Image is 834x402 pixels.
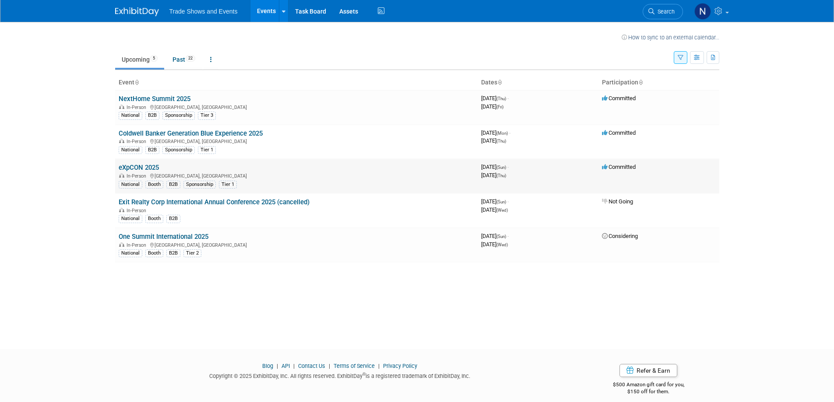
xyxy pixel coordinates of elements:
div: National [119,112,142,119]
div: [GEOGRAPHIC_DATA], [GEOGRAPHIC_DATA] [119,172,474,179]
a: Contact Us [298,363,325,369]
img: In-Person Event [119,139,124,143]
span: Trade Shows and Events [169,8,238,15]
a: How to sync to an external calendar... [622,34,719,41]
a: Exit Realty Corp International Annual Conference 2025 (cancelled) [119,198,310,206]
div: National [119,215,142,223]
span: (Mon) [496,131,508,136]
a: Blog [262,363,273,369]
div: Tier 1 [219,181,237,189]
span: [DATE] [481,164,509,170]
a: Sort by Participation Type [638,79,643,86]
a: Upcoming5 [115,51,164,68]
div: National [119,146,142,154]
span: 5 [150,55,158,62]
div: B2B [145,112,159,119]
span: In-Person [127,173,149,179]
img: In-Person Event [119,105,124,109]
div: Copyright © 2025 ExhibitDay, Inc. All rights reserved. ExhibitDay is a registered trademark of Ex... [115,370,565,380]
span: 22 [186,55,195,62]
span: (Thu) [496,96,506,101]
span: Considering [602,233,638,239]
span: (Wed) [496,242,508,247]
a: Past22 [166,51,202,68]
span: (Wed) [496,208,508,213]
span: Committed [602,129,636,136]
div: [GEOGRAPHIC_DATA], [GEOGRAPHIC_DATA] [119,103,474,110]
span: In-Person [127,208,149,213]
div: B2B [145,146,159,154]
div: Booth [145,181,163,189]
span: (Thu) [496,139,506,143]
span: | [291,363,297,369]
div: B2B [166,181,180,189]
span: [DATE] [481,241,508,248]
a: eXpCON 2025 [119,164,159,171]
th: Event [115,75,478,90]
a: Sort by Event Name [134,79,139,86]
a: Search [643,4,683,19]
div: [GEOGRAPHIC_DATA], [GEOGRAPHIC_DATA] [119,241,474,248]
th: Dates [478,75,598,90]
span: - [507,233,509,239]
sup: ® [362,372,366,377]
div: [GEOGRAPHIC_DATA], [GEOGRAPHIC_DATA] [119,137,474,144]
th: Participation [598,75,719,90]
span: In-Person [127,242,149,248]
span: Committed [602,95,636,101]
span: Search [655,8,675,15]
span: | [376,363,382,369]
span: In-Person [127,139,149,144]
span: - [507,164,509,170]
span: [DATE] [481,103,503,110]
span: In-Person [127,105,149,110]
div: B2B [166,249,180,257]
a: Refer & Earn [619,364,677,377]
a: Privacy Policy [383,363,417,369]
span: - [507,198,509,205]
img: In-Person Event [119,242,124,247]
div: Sponsorship [183,181,216,189]
img: Nate McCombs [694,3,711,20]
span: (Sun) [496,165,506,170]
span: [DATE] [481,172,506,178]
span: [DATE] [481,137,506,144]
a: Sort by Start Date [497,79,502,86]
span: | [274,363,280,369]
span: [DATE] [481,95,509,101]
span: (Fri) [496,105,503,109]
div: National [119,249,142,257]
div: $150 off for them. [578,388,719,395]
a: NextHome Summit 2025 [119,95,190,103]
a: Terms of Service [334,363,375,369]
span: (Sun) [496,234,506,239]
span: Not Going [602,198,633,205]
span: | [327,363,332,369]
span: [DATE] [481,198,509,205]
a: API [282,363,290,369]
span: [DATE] [481,129,510,136]
div: Booth [145,249,163,257]
div: Sponsorship [162,112,195,119]
div: B2B [166,215,180,223]
span: [DATE] [481,206,508,213]
div: Tier 3 [198,112,216,119]
div: National [119,181,142,189]
a: One Summit International 2025 [119,233,208,241]
span: (Thu) [496,173,506,178]
span: Committed [602,164,636,170]
div: Tier 1 [198,146,216,154]
span: - [507,95,509,101]
div: Tier 2 [183,249,201,257]
div: $500 Amazon gift card for you, [578,375,719,395]
span: (Sun) [496,199,506,204]
div: Sponsorship [162,146,195,154]
span: - [509,129,510,136]
img: In-Person Event [119,173,124,178]
img: ExhibitDay [115,7,159,16]
img: In-Person Event [119,208,124,212]
span: [DATE] [481,233,509,239]
a: Coldwell Banker Generation Blue Experience 2025 [119,129,263,137]
div: Booth [145,215,163,223]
